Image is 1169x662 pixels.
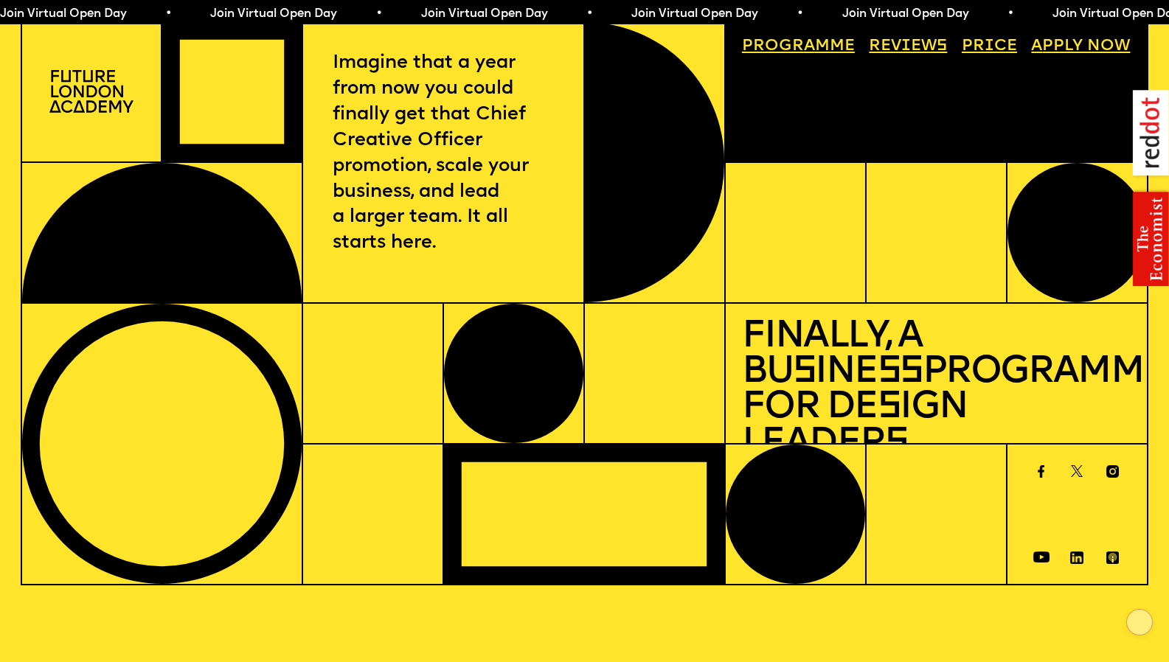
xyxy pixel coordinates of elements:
[793,354,815,391] span: s
[375,8,381,20] span: •
[1007,8,1013,20] span: •
[954,30,1025,63] a: Price
[878,389,900,427] span: s
[333,51,555,257] p: Imagine that a year from now you could finally get that Chief Creative Officer promotion, scale y...
[586,8,592,20] span: •
[796,8,802,20] span: •
[734,30,863,63] a: Programme
[1023,30,1138,63] a: Apply now
[878,354,923,391] span: ss
[1031,38,1042,54] span: A
[742,320,1131,462] h1: Finally, a Bu ine Programme for De ign Leader
[164,8,171,20] span: •
[804,38,815,54] span: a
[885,425,907,463] span: s
[861,30,955,63] a: Reviews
